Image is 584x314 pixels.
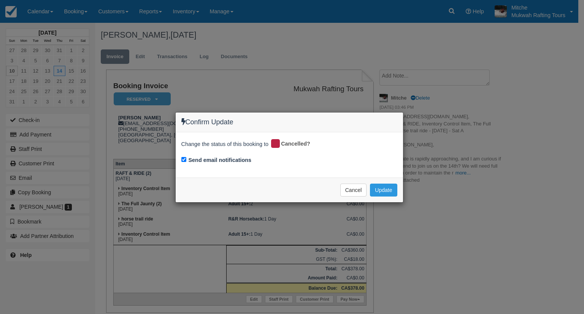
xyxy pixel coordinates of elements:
[340,184,367,197] button: Cancel
[370,184,397,197] button: Update
[181,140,269,150] span: Change the status of this booking to
[270,138,316,150] div: Cancelled?
[189,156,252,164] label: Send email notifications
[181,118,397,126] h4: Confirm Update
